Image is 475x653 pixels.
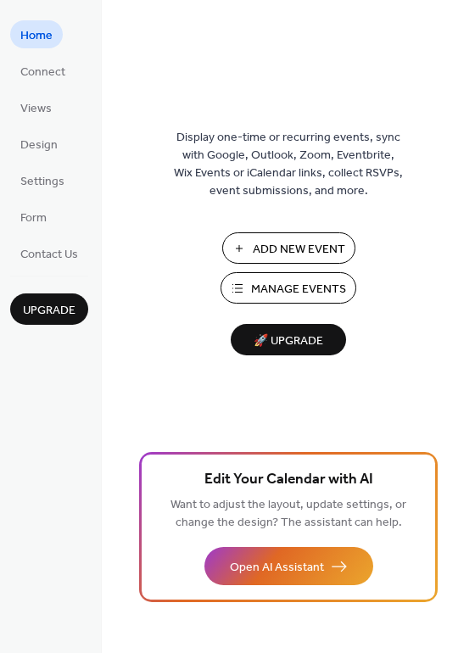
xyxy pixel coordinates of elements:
[10,93,62,121] a: Views
[10,57,75,85] a: Connect
[222,232,355,264] button: Add New Event
[10,166,75,194] a: Settings
[174,129,403,200] span: Display one-time or recurring events, sync with Google, Outlook, Zoom, Eventbrite, Wix Events or ...
[253,241,345,259] span: Add New Event
[20,137,58,154] span: Design
[170,494,406,534] span: Want to adjust the layout, update settings, or change the design? The assistant can help.
[10,293,88,325] button: Upgrade
[10,20,63,48] a: Home
[221,272,356,304] button: Manage Events
[204,547,373,585] button: Open AI Assistant
[10,203,57,231] a: Form
[20,100,52,118] span: Views
[251,281,346,299] span: Manage Events
[241,330,336,353] span: 🚀 Upgrade
[20,173,64,191] span: Settings
[20,27,53,45] span: Home
[20,209,47,227] span: Form
[230,559,324,577] span: Open AI Assistant
[204,468,373,492] span: Edit Your Calendar with AI
[10,239,88,267] a: Contact Us
[23,302,75,320] span: Upgrade
[231,324,346,355] button: 🚀 Upgrade
[20,246,78,264] span: Contact Us
[10,130,68,158] a: Design
[20,64,65,81] span: Connect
